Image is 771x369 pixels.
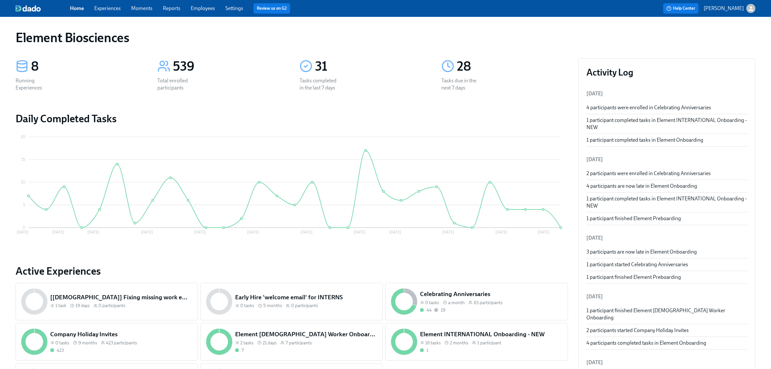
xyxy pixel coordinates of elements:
h5: Early Hire 'welcome email' for INTERNS [235,293,378,302]
li: [DATE] [586,86,747,101]
span: 21 days [263,340,277,346]
div: 3 participants are now late in Element Onboarding [586,248,747,256]
div: 1 participant completed tasks in Element INTERNATIONAL Onboarding - NEW [586,195,747,209]
a: Company Holiday Invites0 tasks 9 months423 participants423 [16,323,198,361]
a: Settings [225,5,243,11]
a: Moments [131,5,153,11]
div: Completed all due tasks [420,307,432,313]
div: Total enrolled participants [157,77,199,91]
button: [PERSON_NAME] [704,4,755,13]
tspan: [DATE] [389,230,401,235]
tspan: [DATE] [496,230,508,235]
tspan: 15 [21,157,25,162]
button: Review us on G2 [254,3,290,14]
a: [[DEMOGRAPHIC_DATA]] Fixing missing work emails1 task 19 days0 participants [16,283,198,320]
span: 7 participants [286,340,312,346]
span: 0 participants [291,303,318,309]
p: [PERSON_NAME] [704,5,744,12]
span: 0 tasks [425,300,439,306]
tspan: 20 [21,135,25,139]
div: Not started [434,307,445,313]
div: 2 participants were enrolled in Celebrating Anniversaries [586,170,747,177]
h1: Element Biosciences [16,30,129,45]
a: Experiences [94,5,121,11]
div: Tasks completed in the last 7 days [300,77,341,91]
h5: [[DEMOGRAPHIC_DATA]] Fixing missing work emails [50,293,193,302]
div: 1 participant completed tasks in Element Onboarding [586,137,747,144]
tspan: 0 [23,225,25,230]
tspan: 5 [23,203,25,207]
tspan: [DATE] [300,230,312,235]
span: 16 tasks [425,340,441,346]
h5: Celebrating Anniversaries [420,290,562,298]
div: 4 participants were enrolled in Celebrating Anniversaries [586,104,747,111]
div: 7 [242,347,244,353]
a: Employees [191,5,215,11]
div: 19 [441,307,445,313]
div: 1 participant finished Element [DEMOGRAPHIC_DATA] Worker Onboarding [586,307,747,321]
tspan: [DATE] [141,230,153,235]
span: Help Center [666,5,695,12]
div: Completed all due tasks [50,347,64,353]
li: [DATE] [586,230,747,246]
div: 423 [57,347,64,353]
span: 63 participants [474,300,503,306]
div: 4 participants completed tasks in Element Onboarding [586,339,747,347]
h2: Daily Completed Tasks [16,112,568,125]
div: Completed all due tasks [420,347,428,353]
span: 0 participants [99,303,126,309]
a: Active Experiences [16,265,568,278]
div: 1 participant completed tasks in Element INTERNATIONAL Onboarding - NEW [586,117,747,131]
div: 44 [426,307,432,313]
a: dado [16,5,70,12]
h3: Activity Log [586,66,747,78]
h5: Element INTERNATIONAL Onboarding - NEW [420,330,562,339]
a: Early Hire 'welcome email' for INTERNS0 tasks 5 months0 participants [200,283,383,320]
div: 28 [457,58,568,75]
span: a month [448,300,465,306]
div: 2 participants started Company Holiday Invites [586,327,747,334]
div: Tasks due in the next 7 days [441,77,483,91]
div: Running Experiences [16,77,57,91]
span: 2 months [450,340,468,346]
div: 1 [426,347,428,353]
span: 2 tasks [240,340,254,346]
span: 19 days [75,303,90,309]
span: 423 participants [106,340,137,346]
a: Element INTERNATIONAL Onboarding - NEW16 tasks 2 months1 participant1 [385,323,568,361]
div: 539 [173,58,284,75]
div: 1 participant started Celebrating Anniversaries [586,261,747,268]
span: 0 tasks [240,303,254,309]
h5: Element [DEMOGRAPHIC_DATA] Worker Onboarding [235,330,378,339]
a: Home [70,5,84,11]
span: 9 months [78,340,97,346]
tspan: [DATE] [52,230,64,235]
div: 31 [315,58,426,75]
a: Element [DEMOGRAPHIC_DATA] Worker Onboarding2 tasks 21 days7 participants7 [200,323,383,361]
div: 8 [31,58,142,75]
span: 1 participant [477,340,501,346]
a: Reports [163,5,180,11]
div: 1 participant finished Element Preboarding [586,215,747,222]
div: 4 participants are now late in Element Onboarding [586,183,747,190]
li: [DATE] [586,152,747,167]
tspan: [DATE] [194,230,206,235]
tspan: [DATE] [17,230,28,235]
li: [DATE] [586,289,747,304]
tspan: 10 [21,180,25,184]
a: Celebrating Anniversaries0 tasks a month63 participants4419 [385,283,568,320]
h5: Company Holiday Invites [50,330,193,339]
tspan: [DATE] [538,230,550,235]
div: 1 participant finished Element Preboarding [586,274,747,281]
a: Review us on G2 [257,5,287,12]
tspan: [DATE] [87,230,99,235]
span: 1 task [55,303,66,309]
tspan: [DATE] [354,230,366,235]
tspan: [DATE] [442,230,454,235]
button: Help Center [663,3,698,14]
span: 5 months [263,303,282,309]
div: Completed all due tasks [235,347,244,353]
tspan: [DATE] [247,230,259,235]
img: dado [16,5,41,12]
